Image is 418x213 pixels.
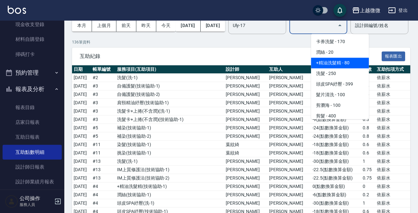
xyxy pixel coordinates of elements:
[91,149,115,157] td: # 11
[361,141,375,149] td: 0.6
[311,68,369,79] span: 洗髮 - 250
[20,195,52,202] h5: 公司操作
[311,174,361,182] td: -22.5 ( 點數換算金額 )
[91,157,115,166] td: # 13
[72,99,91,107] td: [DATE]
[91,82,115,90] td: # 3
[115,157,224,166] td: 洗髮 ( 洗-1 )
[375,74,410,82] td: 依薪水
[311,111,369,121] span: 剪髮 - 400
[375,182,410,191] td: 依薪水
[115,182,224,191] td: +精油洗髮精 ( 技術協助-1 )
[375,82,410,90] td: 依薪水
[3,81,62,97] button: 報表及分析
[268,157,311,166] td: [PERSON_NAME]
[72,20,92,32] button: 本月
[311,132,361,141] td: -24 ( 點數換算金額 )
[91,174,115,182] td: # 13
[156,20,176,32] button: 今天
[91,90,115,99] td: # 3
[361,182,375,191] td: 0
[375,141,410,149] td: 依薪水
[375,174,410,182] td: 依薪水
[224,82,268,90] td: [PERSON_NAME]
[72,199,91,208] td: [DATE]
[386,5,410,16] button: 登出
[115,65,224,74] th: 服務項目(互助項目)
[268,191,311,199] td: [PERSON_NAME]
[311,79,369,89] span: 頭皮SPA紓壓 - 399
[3,189,62,204] a: 每日非現金明細
[375,166,410,174] td: 依薪水
[91,199,115,208] td: # 4
[360,6,380,14] div: 上越微微
[91,99,115,107] td: # 3
[311,36,369,47] span: 卡券洗髮 - 170
[224,107,268,116] td: [PERSON_NAME]
[224,191,268,199] td: [PERSON_NAME]
[224,116,268,124] td: [PERSON_NAME]
[224,141,268,149] td: 葉紋綺
[91,141,115,149] td: # 11
[3,130,62,144] a: 互助日報表
[224,157,268,166] td: [PERSON_NAME]
[3,100,62,115] a: 報表目錄
[91,116,115,124] td: # 3
[224,132,268,141] td: [PERSON_NAME]
[72,149,91,157] td: [DATE]
[224,124,268,132] td: [PERSON_NAME]
[91,124,115,132] td: # 5
[311,124,361,132] td: -24 ( 點數換算金額 )
[311,182,361,191] td: 0 ( 點數換算金額 )
[72,65,91,74] th: 日期
[375,149,410,157] td: 依薪水
[72,191,91,199] td: [DATE]
[382,53,405,59] a: 報表匯出
[115,74,224,82] td: 洗髮 ( 洗-1 )
[224,174,268,182] td: [PERSON_NAME]
[311,149,361,157] td: -18 ( 點數換算金額 )
[375,116,410,124] td: 依薪水
[268,74,311,82] td: [PERSON_NAME]
[115,124,224,132] td: 補染 ( 技術協助-1 )
[375,124,410,132] td: 依薪水
[224,182,268,191] td: [PERSON_NAME]
[311,191,361,199] td: -6 ( 點數換算金額 )
[201,20,225,32] button: [DATE]
[311,166,361,174] td: -22.5 ( 點數換算金額 )
[91,74,115,82] td: # 2
[72,116,91,124] td: [DATE]
[91,182,115,191] td: # 4
[361,191,375,199] td: 0.2
[3,17,62,32] a: 現金收支登錄
[72,39,410,45] p: 136 筆資料
[72,157,91,166] td: [DATE]
[268,182,311,191] td: [PERSON_NAME]
[92,20,116,32] button: 上個月
[115,82,224,90] td: 自備護髮 ( 技術協助-1 )
[375,90,410,99] td: 依薪水
[382,51,405,61] button: 報表匯出
[268,166,311,174] td: [PERSON_NAME]
[91,191,115,199] td: # 4
[375,199,410,208] td: 依薪水
[72,166,91,174] td: [DATE]
[361,124,375,132] td: 0.8
[8,6,26,14] img: Logo
[72,132,91,141] td: [DATE]
[72,74,91,82] td: [DATE]
[375,132,410,141] td: 依薪水
[375,99,410,107] td: 依薪水
[361,157,375,166] td: 1
[115,199,224,208] td: 頭皮SPA紓壓 ( 洗-1 )
[375,107,410,116] td: 依薪水
[3,32,62,47] a: 材料自購登錄
[115,116,224,124] td: 洗髮卡+上捲(不含潤) ( 技術協助-1 )
[115,90,224,99] td: 自備護髮 ( 技術協助-2 )
[72,107,91,116] td: [DATE]
[350,4,383,17] button: 上越微微
[268,65,311,74] th: 互助人
[224,99,268,107] td: [PERSON_NAME]
[311,58,369,68] span: +精油洗髮精 - 80
[335,20,345,31] button: Close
